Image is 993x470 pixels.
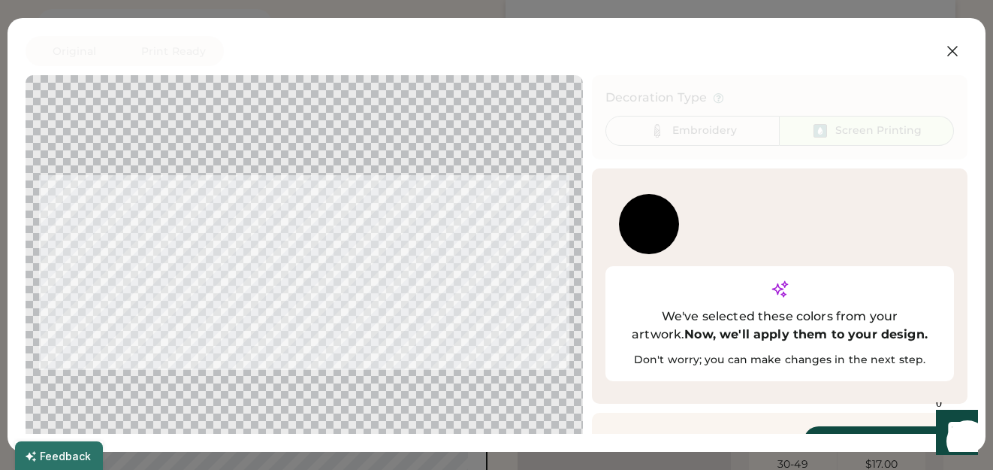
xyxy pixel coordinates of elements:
button: Original [26,36,123,66]
div: Don't worry; you can make changes in the next step. [619,353,940,368]
button: Print Ready [123,36,224,66]
img: Thread%20-%20Unselected.svg [648,122,666,140]
img: Ink%20-%20Selected.svg [811,122,829,140]
iframe: Front Chat [922,402,986,467]
button: Cancel [690,426,795,456]
div: Decoration Type [605,89,707,107]
div: Embroidery [672,123,737,138]
div: We've selected these colors from your artwork. [619,308,940,344]
strong: Now, we'll apply them to your design. [684,327,928,341]
button: Continue [804,426,954,456]
div: Screen Printing [835,123,922,138]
